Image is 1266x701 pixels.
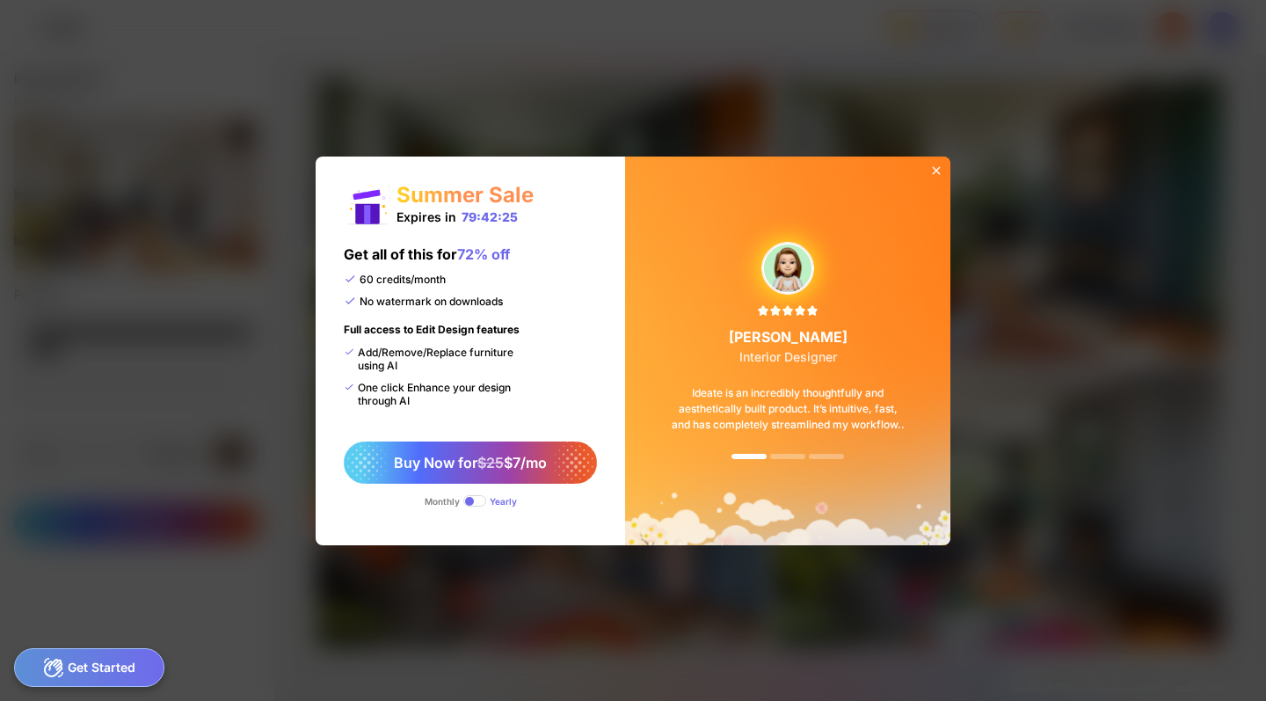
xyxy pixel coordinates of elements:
div: Get all of this for [344,245,510,273]
div: Full access to Edit Design features [344,323,520,346]
img: summerSaleBg.png [625,157,950,545]
div: Monthly [425,496,460,507]
div: Get Started [14,648,164,687]
div: Expires in [397,209,518,224]
div: Add/Remove/Replace furniture using AI [344,346,531,372]
div: No watermark on downloads [344,295,503,308]
div: One click Enhance your design through AI [344,381,531,407]
div: Yearly [490,496,517,507]
img: upgradeReviewAvtar-3.png [762,243,813,294]
div: Summer Sale [397,182,534,208]
div: [PERSON_NAME] [729,328,848,364]
span: Buy Now for $7/mo [394,454,547,471]
div: 60 credits/month [344,273,446,286]
span: $25 [477,454,504,471]
div: Ideate is an incredibly thoughtfully and aesthetically built product. It’s intuitive, fast, and h... [647,364,928,454]
span: Interior Designer [739,349,837,364]
span: 72% off [457,245,510,263]
div: 79:42:25 [462,209,518,224]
